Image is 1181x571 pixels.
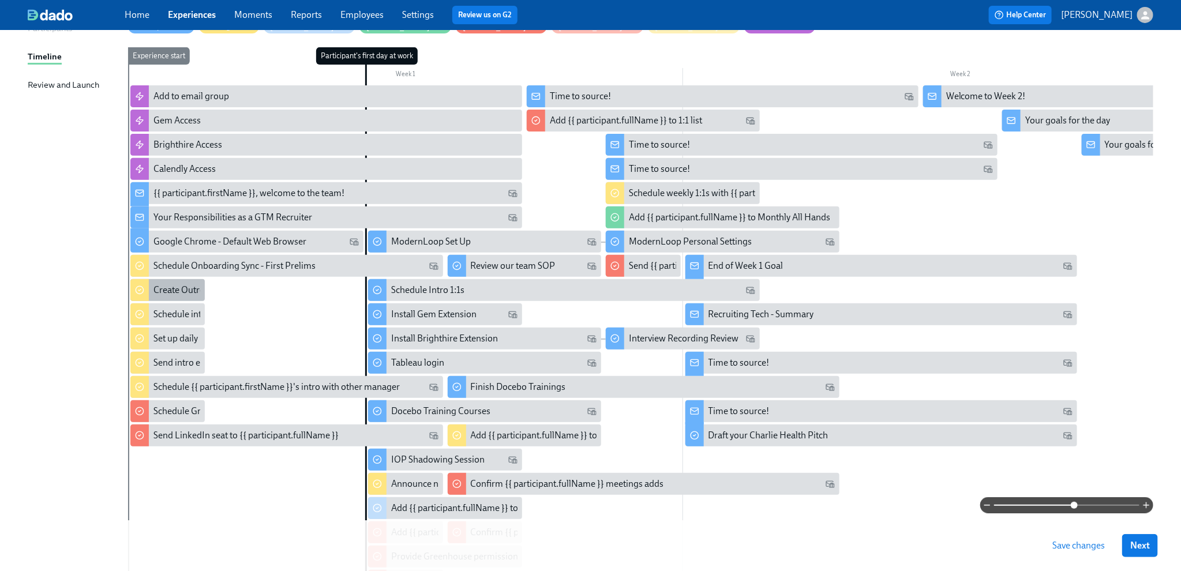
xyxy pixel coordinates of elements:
[153,332,256,345] div: Set up daily EOD wrap ups
[606,182,760,204] div: Schedule weekly 1:1s with {{ participant.fullName }}
[130,425,443,446] div: Send LinkedIn seat to {{ participant.fullName }}
[1122,534,1158,557] button: Next
[527,110,760,132] div: Add {{ participant.fullName }} to 1:1 list
[946,90,1026,103] div: Welcome to Week 2!
[1063,407,1073,416] svg: Work Email
[629,187,830,200] div: Schedule weekly 1:1s with {{ participant.fullName }}
[550,114,702,127] div: Add {{ participant.fullName }} to 1:1 list
[1061,7,1153,23] button: [PERSON_NAME]
[708,356,770,369] div: Time to source!
[527,85,918,107] div: Time to source!
[1025,114,1110,127] div: Your goals for the day
[28,50,62,63] div: Timeline
[368,231,601,253] div: ModernLoop Set Up
[130,182,522,204] div: {{ participant.firstName }}, welcome to the team!
[448,376,839,398] div: Finish Docebo Trainings
[508,310,518,319] svg: Work Email
[587,334,597,343] svg: Work Email
[708,429,828,442] div: Draft your Charlie Health Pitch
[550,90,611,103] div: Time to source!
[587,261,597,271] svg: Work Email
[28,78,99,91] div: Review and Launch
[368,400,601,422] div: Docebo Training Courses
[368,473,443,495] div: Announce new hire in [GEOGRAPHIC_DATA]
[905,92,914,101] svg: Work Email
[629,260,855,272] div: Send {{ participant.fullName }} the behavioral assessment
[606,134,998,156] div: Time to source!
[130,328,205,350] div: Set up daily EOD wrap ups
[587,358,597,367] svg: Work Email
[340,9,384,20] a: Employees
[606,231,839,253] div: ModernLoop Personal Settings
[130,206,522,228] div: Your Responsibilities as a GTM Recruiter
[826,237,835,246] svg: Work Email
[606,328,760,350] div: Interview Recording Review
[685,400,1077,422] div: Time to source!
[606,255,680,277] div: Send {{ participant.fullName }} the behavioral assessment
[368,449,522,471] div: IOP Shadowing Session
[130,85,522,107] div: Add to email group
[708,308,814,321] div: Recruiting Tech - Summary
[130,110,522,132] div: Gem Access
[153,187,344,200] div: {{ participant.firstName }}, welcome to the team!
[448,255,602,277] div: Review our team SOP
[28,9,125,21] a: dado
[153,284,447,296] div: Create Outreach Review w/ Manager meeting for {{ participant.fullName }}
[508,189,518,198] svg: Work Email
[130,376,443,398] div: Schedule {{ participant.firstName }}'s intro with other manager
[508,455,518,464] svg: Work Email
[1063,358,1073,367] svg: Work Email
[995,9,1046,21] span: Help Center
[130,255,443,277] div: Schedule Onboarding Sync - First Prelims
[153,260,316,272] div: Schedule Onboarding Sync - First Prelims
[125,9,149,20] a: Home
[368,328,601,350] div: Install Brighthire Extension
[153,381,400,393] div: Schedule {{ participant.firstName }}'s intro with other manager
[1052,540,1105,551] span: Save changes
[1061,9,1133,21] p: [PERSON_NAME]
[1130,540,1150,551] span: Next
[471,260,556,272] div: Review our team SOP
[153,405,332,418] div: Schedule Greenhouse & ModernLoop Review
[629,332,738,345] div: Interview Recording Review
[471,478,664,490] div: Confirm {{ participant.fullName }} meetings adds
[402,9,434,20] a: Settings
[391,405,490,418] div: Docebo Training Courses
[458,9,512,21] a: Review us on G2
[1063,431,1073,440] svg: Work Email
[291,9,322,20] a: Reports
[368,279,760,301] div: Schedule Intro 1:1s
[153,356,218,369] div: Send intro email
[28,9,73,21] img: dado
[153,138,222,151] div: Brighthire Access
[130,158,522,180] div: Calendly Access
[471,429,686,442] div: Add {{ participant.fullName }} to Weekly Team Meeting
[452,6,518,24] button: Review us on G2
[606,158,998,180] div: Time to source!
[391,478,568,490] div: Announce new hire in [GEOGRAPHIC_DATA]
[153,114,201,127] div: Gem Access
[368,303,522,325] div: Install Gem Extension
[153,211,312,224] div: Your Responsibilities as a GTM Recruiter
[429,261,438,271] svg: Work Email
[234,9,272,20] a: Moments
[1044,534,1113,557] button: Save changes
[629,235,752,248] div: ModernLoop Personal Settings
[606,206,839,228] div: Add {{ participant.fullName }} to Monthly All Hands
[153,308,443,321] div: Schedule intro with {{ participant.fullName }} and {{ manager.firstName }}
[685,425,1077,446] div: Draft your Charlie Health Pitch
[984,140,993,149] svg: Work Email
[448,473,839,495] div: Confirm {{ participant.fullName }} meetings adds
[429,382,438,392] svg: Work Email
[746,116,755,125] svg: Work Email
[471,381,566,393] div: Finish Docebo Trainings
[629,211,830,224] div: Add {{ participant.fullName }} to Monthly All Hands
[130,303,205,325] div: Schedule intro with {{ participant.fullName }} and {{ manager.firstName }}
[746,334,755,343] svg: Work Email
[130,231,363,253] div: Google Chrome - Default Web Browser
[826,382,835,392] svg: Work Email
[587,237,597,246] svg: Work Email
[708,260,783,272] div: End of Week 1 Goal
[391,332,498,345] div: Install Brighthire Extension
[685,303,1077,325] div: Recruiting Tech - Summary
